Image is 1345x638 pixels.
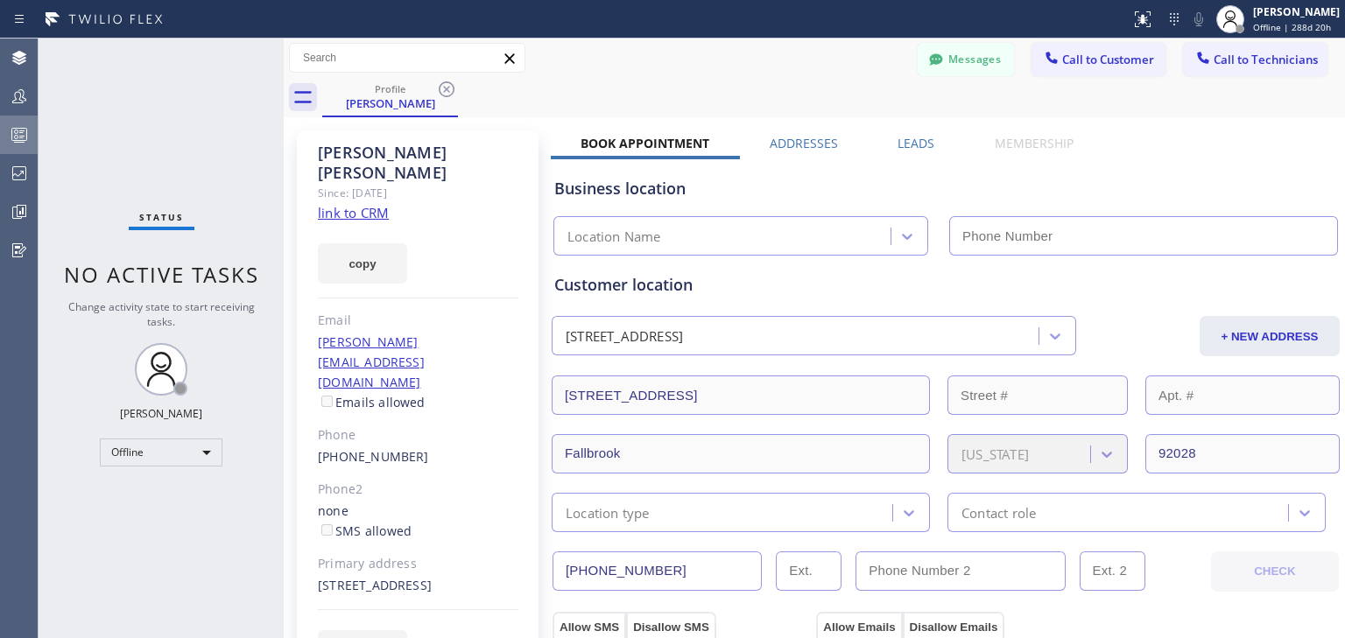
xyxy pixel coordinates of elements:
[100,438,222,466] div: Offline
[1253,21,1331,33] span: Offline | 288d 20h
[318,394,426,410] label: Emails allowed
[1183,43,1327,76] button: Call to Technicians
[566,502,650,522] div: Location type
[918,43,1014,76] button: Messages
[318,554,518,574] div: Primary address
[324,82,456,95] div: Profile
[1253,4,1340,19] div: [PERSON_NAME]
[318,143,518,183] div: [PERSON_NAME] [PERSON_NAME]
[290,44,525,72] input: Search
[961,502,1036,522] div: Contact role
[949,216,1338,256] input: Phone Number
[318,501,518,542] div: none
[318,204,389,221] a: link to CRM
[318,480,518,500] div: Phone2
[1032,43,1165,76] button: Call to Customer
[567,227,661,247] div: Location Name
[856,551,1065,591] input: Phone Number 2
[552,434,930,473] input: City
[120,406,202,421] div: [PERSON_NAME]
[318,311,518,331] div: Email
[554,177,1337,200] div: Business location
[898,135,934,151] label: Leads
[770,135,838,151] label: Addresses
[64,260,259,289] span: No active tasks
[318,448,429,465] a: [PHONE_NUMBER]
[139,211,184,223] span: Status
[324,78,456,116] div: David Porges
[318,576,518,596] div: [STREET_ADDRESS]
[947,375,1128,415] input: Street #
[1214,52,1318,67] span: Call to Technicians
[321,396,333,407] input: Emails allowed
[776,551,842,591] input: Ext.
[318,243,407,284] button: copy
[1145,375,1340,415] input: Apt. #
[324,95,456,111] div: [PERSON_NAME]
[566,326,683,347] div: [STREET_ADDRESS]
[318,425,518,445] div: Phone
[995,135,1074,151] label: Membership
[68,299,255,329] span: Change activity state to start receiving tasks.
[1200,316,1340,356] button: + NEW ADDRESS
[1211,551,1339,592] button: CHECK
[581,135,709,151] label: Book Appointment
[554,273,1337,297] div: Customer location
[1145,434,1340,473] input: ZIP
[1080,551,1145,591] input: Ext. 2
[552,375,930,415] input: Address
[1187,7,1211,32] button: Mute
[318,333,425,390] a: [PERSON_NAME][EMAIL_ADDRESS][DOMAIN_NAME]
[318,183,518,203] div: Since: [DATE]
[553,551,762,591] input: Phone Number
[318,522,412,539] label: SMS allowed
[321,524,333,536] input: SMS allowed
[1062,52,1154,67] span: Call to Customer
